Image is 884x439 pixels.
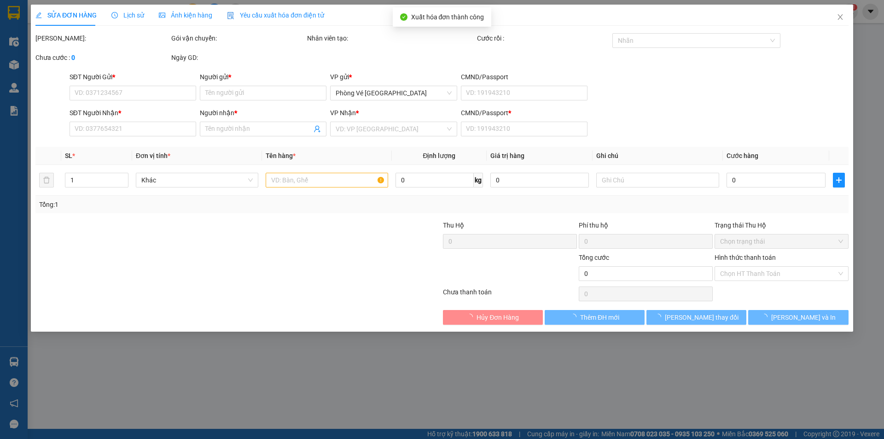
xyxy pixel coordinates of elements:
button: Hủy Đơn Hàng [443,310,543,325]
span: Chọn trạng thái [720,234,843,248]
span: Tổng cước [579,254,609,261]
span: Khác [141,173,253,187]
span: Hủy Đơn Hàng [477,312,519,322]
button: Thêm ĐH mới [545,310,645,325]
div: [PERSON_NAME]: [35,33,169,43]
div: Cước rồi : [477,33,611,43]
span: VP Nhận [331,109,356,117]
span: close [837,13,844,21]
input: VD: Bàn, Ghế [266,173,388,187]
span: picture [159,12,165,18]
b: 0 [71,54,75,61]
div: Gói vận chuyển: [171,33,305,43]
span: [PERSON_NAME] và In [771,312,836,322]
div: Người gửi [200,72,326,82]
span: Giá trị hàng [490,152,524,159]
th: Ghi chú [593,147,723,165]
label: Hình thức thanh toán [715,254,776,261]
div: Trạng thái Thu Hộ [715,220,849,230]
span: Lịch sử [111,12,144,19]
span: [PERSON_NAME] thay đổi [665,312,739,322]
span: SL [65,152,72,159]
span: Ảnh kiện hàng [159,12,212,19]
div: Chưa cước : [35,53,169,63]
span: SỬA ĐƠN HÀNG [35,12,97,19]
span: loading [467,314,477,320]
span: Cước hàng [727,152,758,159]
div: SĐT Người Nhận [70,108,196,118]
button: delete [39,173,54,187]
div: CMND/Passport [461,72,587,82]
span: Định lượng [423,152,456,159]
div: VP gửi [331,72,457,82]
span: loading [761,314,771,320]
span: Đơn vị tính [136,152,170,159]
span: Tên hàng [266,152,296,159]
button: plus [833,173,845,187]
span: Yêu cầu xuất hóa đơn điện tử [227,12,324,19]
button: [PERSON_NAME] thay đổi [646,310,746,325]
span: Thêm ĐH mới [580,312,619,322]
span: Thu Hộ [443,222,464,229]
span: loading [570,314,580,320]
div: Phí thu hộ [579,220,713,234]
div: Ngày GD: [171,53,305,63]
span: user-add [314,125,321,133]
span: loading [655,314,665,320]
div: Nhân viên tạo: [307,33,475,43]
span: plus [833,176,844,184]
span: check-circle [400,13,407,21]
span: kg [474,173,483,187]
span: clock-circle [111,12,118,18]
button: [PERSON_NAME] và In [749,310,849,325]
div: Chưa thanh toán [442,287,578,303]
img: icon [227,12,234,19]
div: CMND/Passport [461,108,587,118]
button: Close [827,5,853,30]
span: Xuất hóa đơn thành công [411,13,484,21]
input: Ghi Chú [597,173,719,187]
span: edit [35,12,42,18]
div: Người nhận [200,108,326,118]
span: Phòng Vé Tuy Hòa [336,86,452,100]
div: Tổng: 1 [39,199,341,210]
div: SĐT Người Gửi [70,72,196,82]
